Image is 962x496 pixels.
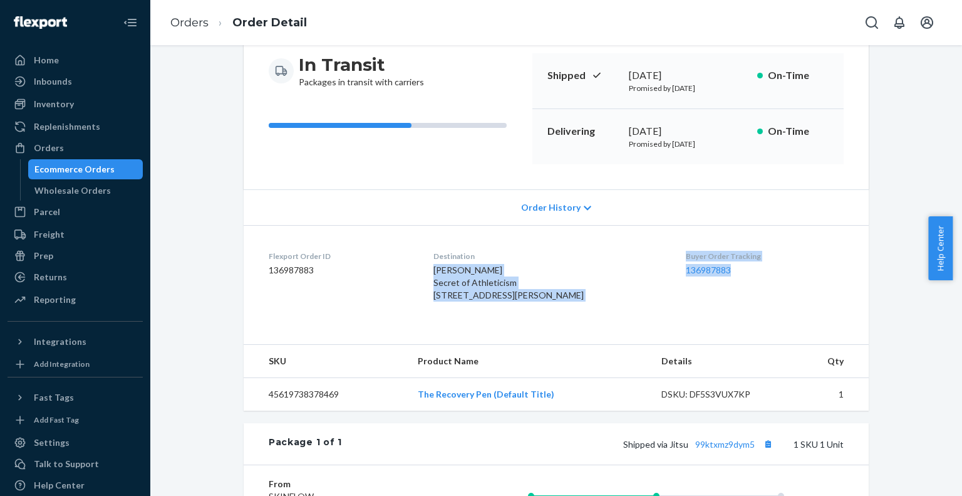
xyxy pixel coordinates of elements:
[547,124,619,139] p: Delivering
[34,335,86,348] div: Integrations
[118,10,143,35] button: Close Navigation
[695,439,755,450] a: 99ktxmz9dym5
[8,290,143,310] a: Reporting
[629,83,747,93] p: Promised by [DATE]
[768,68,829,83] p: On-Time
[34,458,99,470] div: Talk to Support
[629,124,747,139] div: [DATE]
[8,246,143,266] a: Prep
[34,391,74,404] div: Fast Tags
[8,433,143,453] a: Settings
[408,345,651,378] th: Product Name
[887,10,912,35] button: Open notifications
[269,264,413,277] dd: 136987883
[623,439,776,450] span: Shipped via Jitsu
[8,202,143,222] a: Parcel
[269,478,418,490] dt: From
[521,201,581,214] span: Order History
[686,265,731,275] a: 136987883
[299,53,424,88] div: Packages in transit with carriers
[34,54,59,66] div: Home
[34,414,79,425] div: Add Fast Tag
[34,271,67,283] div: Returns
[34,228,65,241] div: Freight
[8,71,143,92] a: Inbounds
[8,117,143,137] a: Replenishments
[28,159,143,179] a: Ecommerce Orders
[8,413,143,428] a: Add Fast Tag
[34,184,111,197] div: Wholesale Orders
[8,357,143,372] a: Add Integration
[418,389,554,399] a: The Recovery Pen (Default Title)
[651,345,789,378] th: Details
[34,75,72,88] div: Inbounds
[34,293,76,306] div: Reporting
[34,142,64,154] div: Orders
[768,124,829,139] p: On-Time
[8,267,143,287] a: Returns
[170,16,209,29] a: Orders
[8,50,143,70] a: Home
[433,265,584,300] span: [PERSON_NAME] Secret of Athleticism [STREET_ADDRESS][PERSON_NAME]
[686,251,844,261] dt: Buyer Order Tracking
[661,388,779,401] div: DSKU: DF5S3VUX7KP
[789,345,869,378] th: Qty
[244,378,408,411] td: 45619738378469
[34,250,53,262] div: Prep
[928,216,953,280] button: Help Center
[14,16,67,29] img: Flexport logo
[433,251,666,261] dt: Destination
[629,139,747,149] p: Promised by [DATE]
[342,436,844,452] div: 1 SKU 1 Unit
[34,98,74,110] div: Inventory
[269,436,342,452] div: Package 1 of 1
[299,53,424,76] h3: In Transit
[28,181,143,201] a: Wholesale Orders
[34,206,60,218] div: Parcel
[34,436,70,449] div: Settings
[760,436,776,452] button: Copy tracking number
[232,16,307,29] a: Order Detail
[8,332,143,352] button: Integrations
[859,10,884,35] button: Open Search Box
[8,224,143,245] a: Freight
[8,475,143,495] a: Help Center
[34,479,85,492] div: Help Center
[547,68,619,83] p: Shipped
[160,4,317,41] ol: breadcrumbs
[34,163,115,176] div: Ecommerce Orders
[8,138,143,158] a: Orders
[629,68,747,83] div: [DATE]
[8,388,143,408] button: Fast Tags
[34,120,100,133] div: Replenishments
[269,251,413,261] dt: Flexport Order ID
[244,345,408,378] th: SKU
[34,359,90,369] div: Add Integration
[8,454,143,474] a: Talk to Support
[789,378,869,411] td: 1
[914,10,939,35] button: Open account menu
[8,94,143,114] a: Inventory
